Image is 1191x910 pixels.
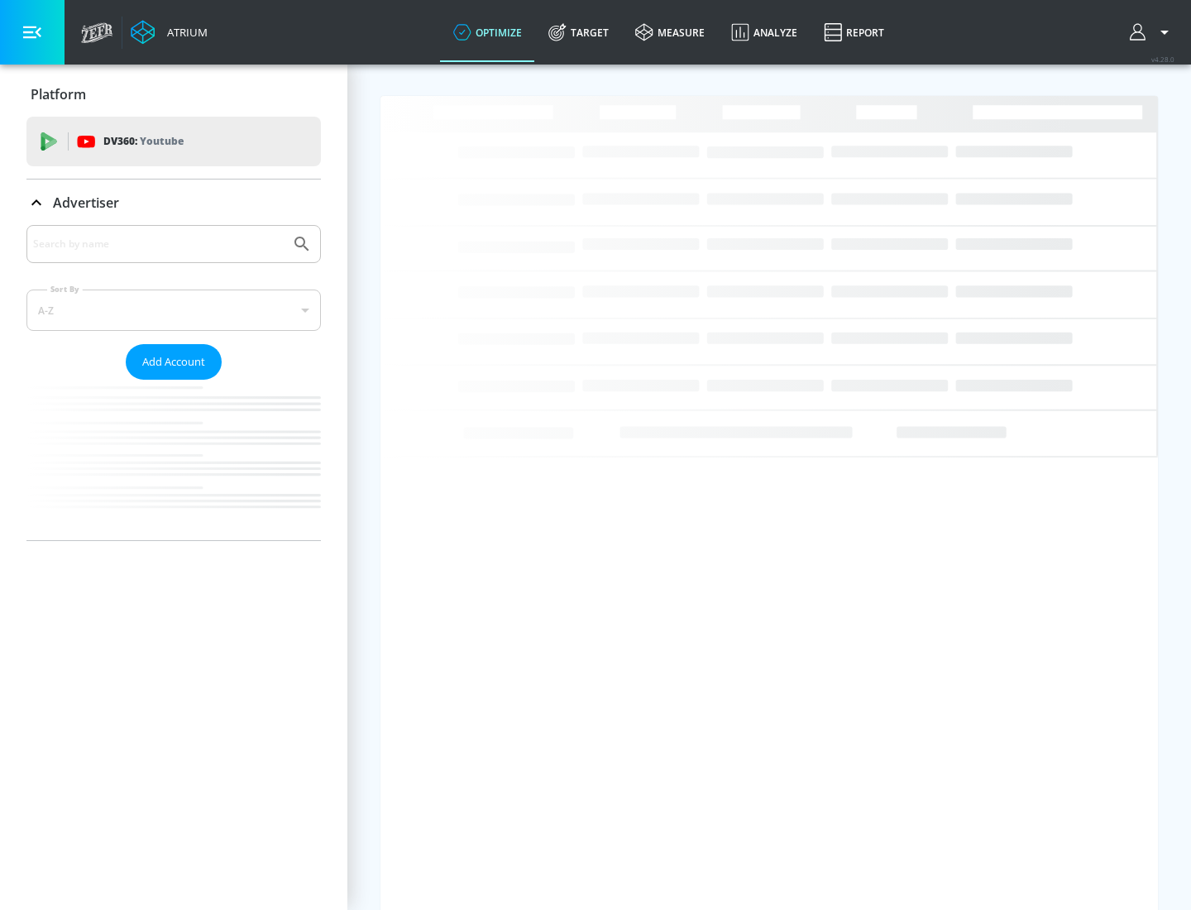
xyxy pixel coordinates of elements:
a: optimize [440,2,535,62]
div: Advertiser [26,225,321,540]
a: Atrium [131,20,208,45]
div: Advertiser [26,180,321,226]
a: Report [811,2,897,62]
p: Platform [31,85,86,103]
div: A-Z [26,290,321,331]
div: DV360: Youtube [26,117,321,166]
input: Search by name [33,233,284,255]
button: Add Account [126,344,222,380]
p: Youtube [140,132,184,150]
p: DV360: [103,132,184,151]
label: Sort By [47,284,83,295]
span: Add Account [142,352,205,371]
span: v 4.28.0 [1151,55,1174,64]
nav: list of Advertiser [26,380,321,540]
a: measure [622,2,718,62]
div: Platform [26,71,321,117]
a: Analyze [718,2,811,62]
p: Advertiser [53,194,119,212]
div: Atrium [160,25,208,40]
a: Target [535,2,622,62]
